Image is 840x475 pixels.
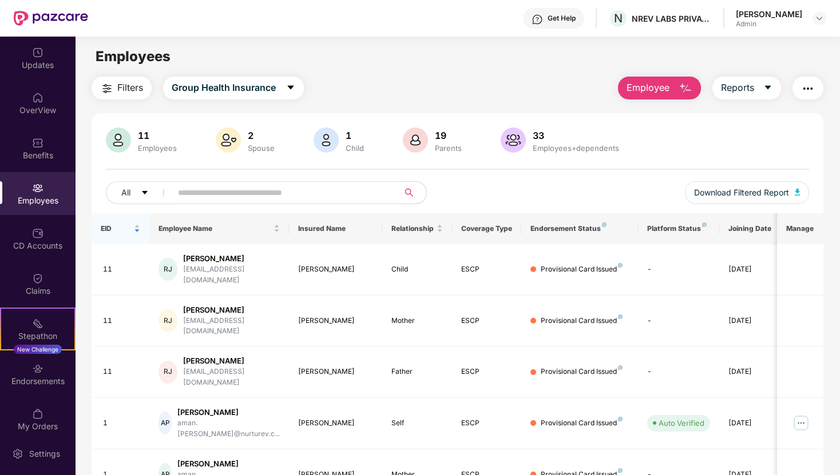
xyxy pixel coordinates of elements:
[163,77,304,99] button: Group Health Insurancecaret-down
[32,408,43,420] img: svg+xml;base64,PHN2ZyBpZD0iTXlfT3JkZXJzIiBkYXRhLW5hbWU9Ik15IE9yZGVycyIgeG1sbnM9Imh0dHA6Ly93d3cudz...
[183,356,280,366] div: [PERSON_NAME]
[433,143,464,153] div: Parents
[12,448,23,460] img: svg+xml;base64,PHN2ZyBpZD0iU2V0dGluZy0yMHgyMCIgeG1sbnM9Imh0dHA6Ly93d3cudzMub3JnLzIwMDAvc3ZnIiB3aW...
[801,82,815,95] img: svg+xml;base64,PHN2ZyB4bWxucz0iaHR0cDovL3d3dy53My5vcmcvMjAwMC9zdmciIHdpZHRoPSIyNCIgaGVpZ2h0PSIyNC...
[343,130,366,141] div: 1
[532,14,543,25] img: svg+xml;base64,PHN2ZyBpZD0iSGVscC0zMngzMiIgeG1sbnM9Imh0dHA6Ly93d3cudzMub3JnLzIwMDAvc3ZnIiB3aWR0aD...
[101,224,132,233] span: EID
[298,418,373,429] div: [PERSON_NAME]
[541,316,623,326] div: Provisional Card Issued
[728,264,780,275] div: [DATE]
[638,244,719,296] td: -
[106,127,131,153] img: svg+xml;base64,PHN2ZyB4bWxucz0iaHR0cDovL3d3dy53My5vcmcvMjAwMC9zdmciIHhtbG5zOnhsaW5rPSJodHRwOi8vd3...
[618,365,623,370] img: svg+xml;base64,PHN2ZyB4bWxucz0iaHR0cDovL3d3dy53My5vcmcvMjAwMC9zdmciIHdpZHRoPSI4IiBoZWlnaHQ9IjgiIH...
[96,48,171,65] span: Employees
[602,222,607,227] img: svg+xml;base64,PHN2ZyB4bWxucz0iaHR0cDovL3d3dy53My5vcmcvMjAwMC9zdmciIHdpZHRoPSI4IiBoZWlnaHQ9IjgiIH...
[172,81,276,95] span: Group Health Insurance
[159,224,271,233] span: Employee Name
[177,418,280,440] div: aman.[PERSON_NAME]@nurturev.c...
[647,224,710,233] div: Platform Status
[614,11,623,25] span: N
[461,264,513,275] div: ESCP
[245,143,277,153] div: Spouse
[32,92,43,103] img: svg+xml;base64,PHN2ZyBpZD0iSG9tZSIgeG1sbnM9Imh0dHA6Ly93d3cudzMub3JnLzIwMDAvc3ZnIiB3aWR0aD0iMjAiIG...
[183,366,280,388] div: [EMAIL_ADDRESS][DOMAIN_NAME]
[343,143,366,153] div: Child
[712,77,781,99] button: Reportscaret-down
[638,296,719,347] td: -
[32,273,43,284] img: svg+xml;base64,PHN2ZyBpZD0iQ2xhaW0iIHhtbG5zPSJodHRwOi8vd3d3LnczLm9yZy8yMDAwL3N2ZyIgd2lkdGg9IjIwIi...
[618,468,623,473] img: svg+xml;base64,PHN2ZyB4bWxucz0iaHR0cDovL3d3dy53My5vcmcvMjAwMC9zdmciIHdpZHRoPSI4IiBoZWlnaHQ9IjgiIH...
[403,127,428,153] img: svg+xml;base64,PHN2ZyB4bWxucz0iaHR0cDovL3d3dy53My5vcmcvMjAwMC9zdmciIHhtbG5zOnhsaW5rPSJodHRwOi8vd3...
[728,366,780,377] div: [DATE]
[103,316,141,326] div: 11
[728,418,780,429] div: [DATE]
[100,82,114,95] img: svg+xml;base64,PHN2ZyB4bWxucz0iaHR0cDovL3d3dy53My5vcmcvMjAwMC9zdmciIHdpZHRoPSIyNCIgaGVpZ2h0PSIyNC...
[32,182,43,194] img: svg+xml;base64,PHN2ZyBpZD0iRW1wbG95ZWVzIiB4bWxucz0iaHR0cDovL3d3dy53My5vcmcvMjAwMC9zdmciIHdpZHRoPS...
[159,412,172,434] div: AP
[298,316,373,326] div: [PERSON_NAME]
[541,366,623,377] div: Provisional Card Issued
[763,83,772,93] span: caret-down
[702,222,707,227] img: svg+xml;base64,PHN2ZyB4bWxucz0iaHR0cDovL3d3dy53My5vcmcvMjAwMC9zdmciIHdpZHRoPSI4IiBoZWlnaHQ9IjgiIH...
[627,81,669,95] span: Employee
[618,263,623,268] img: svg+xml;base64,PHN2ZyB4bWxucz0iaHR0cDovL3d3dy53My5vcmcvMjAwMC9zdmciIHdpZHRoPSI4IiBoZWlnaHQ9IjgiIH...
[14,11,88,26] img: New Pazcare Logo
[398,181,427,204] button: search
[289,213,382,244] th: Insured Name
[391,316,443,326] div: Mother
[391,264,443,275] div: Child
[177,458,280,469] div: [PERSON_NAME]
[541,418,623,429] div: Provisional Card Issued
[183,253,280,264] div: [PERSON_NAME]
[32,227,43,239] img: svg+xml;base64,PHN2ZyBpZD0iQ0RfQWNjb3VudHMiIGRhdGEtbmFtZT0iQ0QgQWNjb3VudHMiIHhtbG5zPSJodHRwOi8vd3...
[548,14,576,23] div: Get Help
[618,77,701,99] button: Employee
[632,13,712,24] div: NREV LABS PRIVATE LIMITED
[530,224,628,233] div: Endorsement Status
[452,213,522,244] th: Coverage Type
[103,418,141,429] div: 1
[1,330,74,342] div: Stepathon
[382,213,452,244] th: Relationship
[685,181,810,204] button: Download Filtered Report
[530,130,621,141] div: 33
[618,314,623,319] img: svg+xml;base64,PHN2ZyB4bWxucz0iaHR0cDovL3d3dy53My5vcmcvMjAwMC9zdmciIHdpZHRoPSI4IiBoZWlnaHQ9IjgiIH...
[398,188,421,197] span: search
[391,224,434,233] span: Relationship
[433,130,464,141] div: 19
[541,264,623,275] div: Provisional Card Issued
[298,264,373,275] div: [PERSON_NAME]
[719,213,789,244] th: Joining Date
[136,130,179,141] div: 11
[298,366,373,377] div: [PERSON_NAME]
[728,316,780,326] div: [DATE]
[216,127,241,153] img: svg+xml;base64,PHN2ZyB4bWxucz0iaHR0cDovL3d3dy53My5vcmcvMjAwMC9zdmciIHhtbG5zOnhsaW5rPSJodHRwOi8vd3...
[141,189,149,198] span: caret-down
[32,137,43,149] img: svg+xml;base64,PHN2ZyBpZD0iQmVuZWZpdHMiIHhtbG5zPSJodHRwOi8vd3d3LnczLm9yZy8yMDAwL3N2ZyIgd2lkdGg9Ij...
[501,127,526,153] img: svg+xml;base64,PHN2ZyB4bWxucz0iaHR0cDovL3d3dy53My5vcmcvMjAwMC9zdmciIHhtbG5zOnhsaW5rPSJodHRwOi8vd3...
[32,47,43,58] img: svg+xml;base64,PHN2ZyBpZD0iVXBkYXRlZCIgeG1sbnM9Imh0dHA6Ly93d3cudzMub3JnLzIwMDAvc3ZnIiB3aWR0aD0iMj...
[736,9,802,19] div: [PERSON_NAME]
[26,448,64,460] div: Settings
[159,258,177,281] div: RJ
[679,82,692,95] img: svg+xml;base64,PHN2ZyB4bWxucz0iaHR0cDovL3d3dy53My5vcmcvMjAwMC9zdmciIHhtbG5zOnhsaW5rPSJodHRwOi8vd3...
[721,81,754,95] span: Reports
[177,407,280,418] div: [PERSON_NAME]
[694,186,789,199] span: Download Filtered Report
[117,81,143,95] span: Filters
[815,14,824,23] img: svg+xml;base64,PHN2ZyBpZD0iRHJvcGRvd24tMzJ4MzIiIHhtbG5zPSJodHRwOi8vd3d3LnczLm9yZy8yMDAwL3N2ZyIgd2...
[391,418,443,429] div: Self
[792,414,810,432] img: manageButton
[103,264,141,275] div: 11
[92,77,152,99] button: Filters
[183,316,280,337] div: [EMAIL_ADDRESS][DOMAIN_NAME]
[530,143,621,153] div: Employees+dependents
[777,213,823,244] th: Manage
[121,186,130,199] span: All
[106,181,176,204] button: Allcaret-down
[159,309,177,332] div: RJ
[736,19,802,29] div: Admin
[638,346,719,398] td: -
[14,345,62,354] div: New Challenge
